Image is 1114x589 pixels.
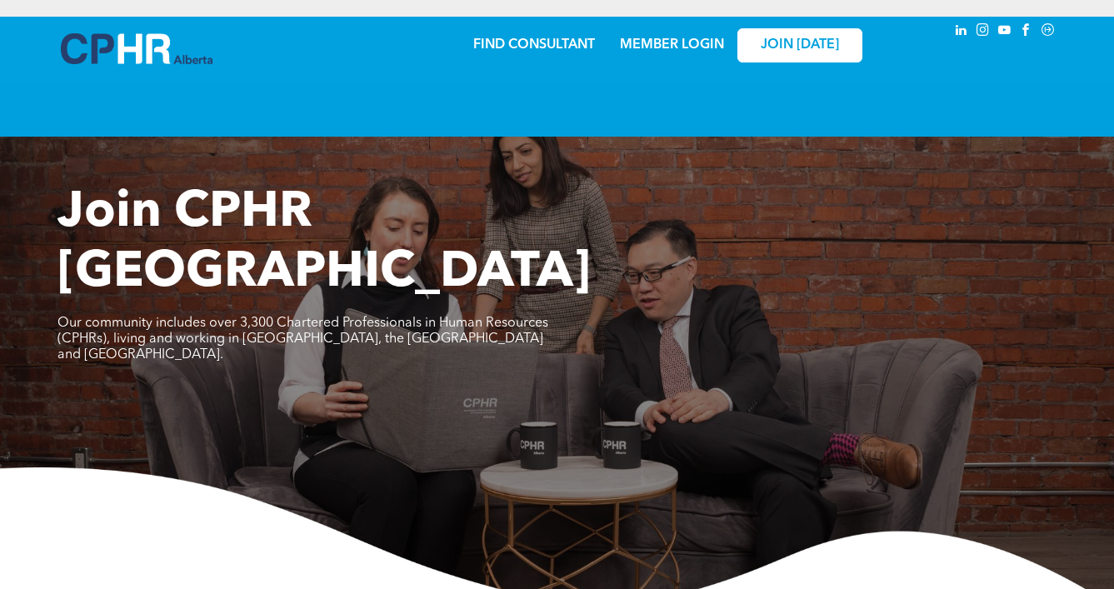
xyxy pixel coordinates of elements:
[996,21,1014,43] a: youtube
[761,37,839,53] span: JOIN [DATE]
[620,38,724,52] a: MEMBER LOGIN
[473,38,595,52] a: FIND CONSULTANT
[952,21,971,43] a: linkedin
[1017,21,1036,43] a: facebook
[974,21,992,43] a: instagram
[1039,21,1057,43] a: Social network
[57,317,548,362] span: Our community includes over 3,300 Chartered Professionals in Human Resources (CPHRs), living and ...
[61,33,212,64] img: A blue and white logo for cp alberta
[737,28,862,62] a: JOIN [DATE]
[57,188,591,298] span: Join CPHR [GEOGRAPHIC_DATA]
